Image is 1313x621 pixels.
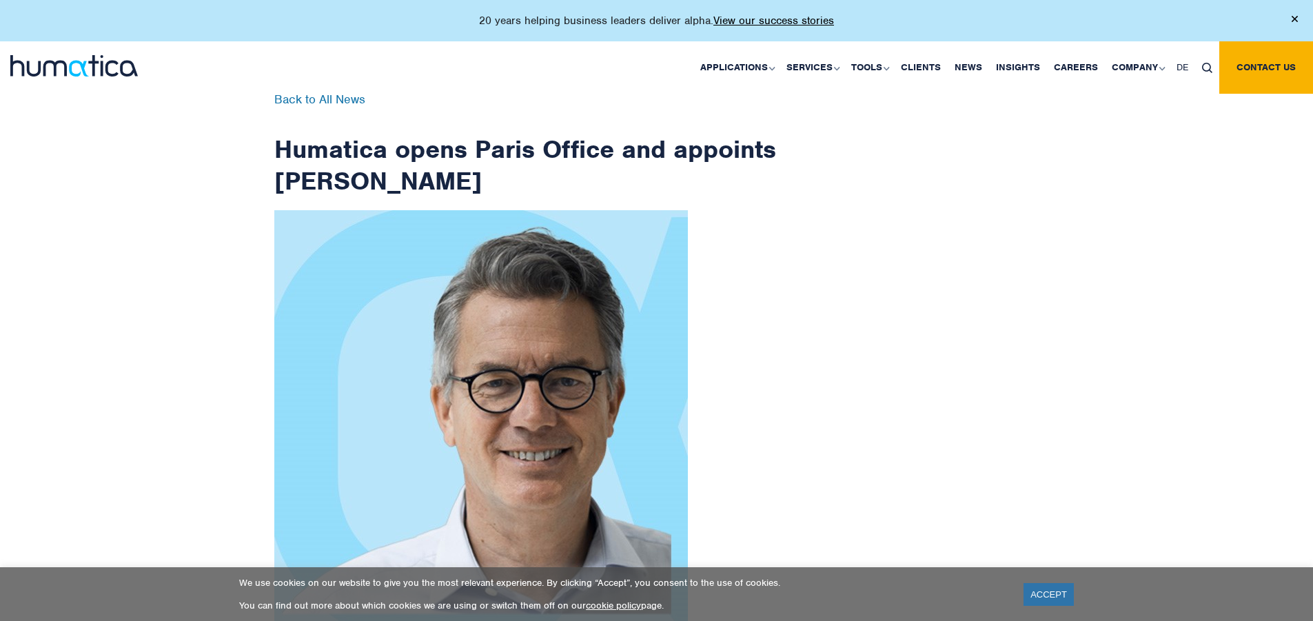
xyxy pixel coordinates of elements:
a: Applications [693,41,780,94]
a: cookie policy [586,600,641,611]
p: We use cookies on our website to give you the most relevant experience. By clicking “Accept”, you... [239,577,1006,589]
a: Back to All News [274,92,365,107]
p: You can find out more about which cookies we are using or switch them off on our page. [239,600,1006,611]
a: Careers [1047,41,1105,94]
a: Company [1105,41,1170,94]
h1: Humatica opens Paris Office and appoints [PERSON_NAME] [274,94,777,196]
a: Contact us [1219,41,1313,94]
span: DE [1177,61,1188,73]
a: News [948,41,989,94]
img: logo [10,55,138,77]
a: Services [780,41,844,94]
p: 20 years helping business leaders deliver alpha. [479,14,834,28]
a: View our success stories [713,14,834,28]
a: DE [1170,41,1195,94]
a: ACCEPT [1024,583,1074,606]
a: Tools [844,41,894,94]
a: Insights [989,41,1047,94]
a: Clients [894,41,948,94]
img: search_icon [1202,63,1212,73]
